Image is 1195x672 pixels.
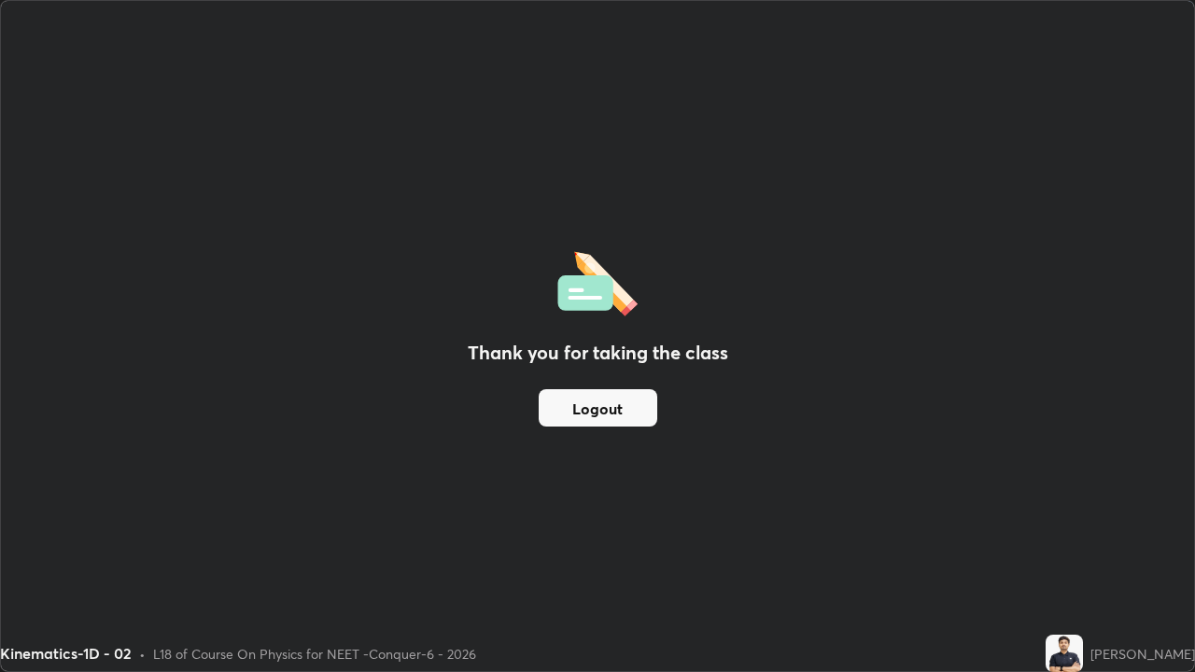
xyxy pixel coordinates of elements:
[557,245,638,316] img: offlineFeedback.1438e8b3.svg
[1046,635,1083,672] img: 98d66aa6592e4b0fb7560eafe1db0121.jpg
[1090,644,1195,664] div: [PERSON_NAME]
[539,389,657,427] button: Logout
[139,644,146,664] div: •
[153,644,476,664] div: L18 of Course On Physics for NEET -Conquer-6 - 2026
[468,339,728,367] h2: Thank you for taking the class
